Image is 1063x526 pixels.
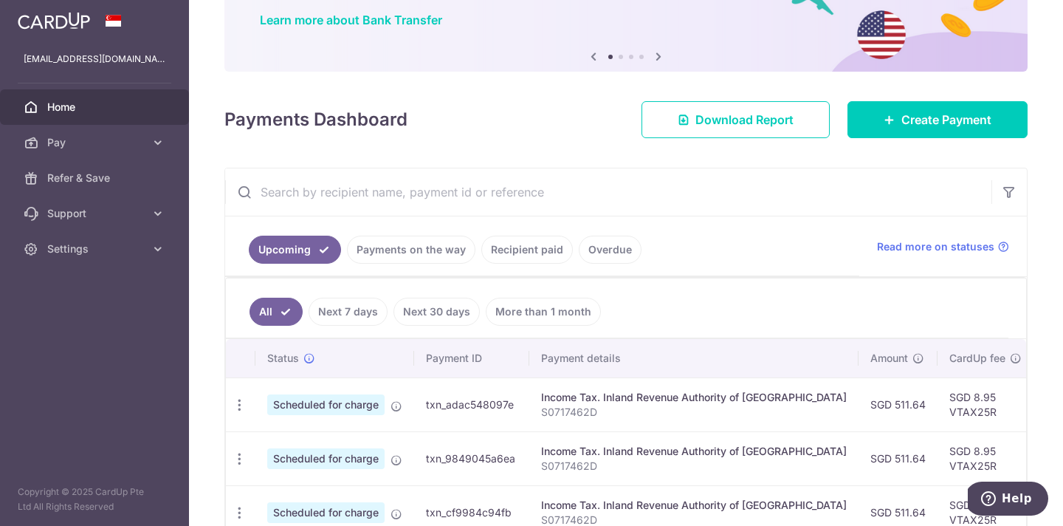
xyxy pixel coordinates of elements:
span: Download Report [695,111,794,129]
p: S0717462D [541,405,847,420]
a: Next 7 days [309,298,388,326]
td: txn_9849045a6ea [414,431,529,485]
span: Support [47,206,145,221]
a: Create Payment [847,101,1028,138]
span: Refer & Save [47,171,145,185]
a: Next 30 days [393,298,480,326]
span: Status [267,351,299,366]
span: CardUp fee [949,351,1005,366]
th: Payment details [529,339,859,378]
a: Payments on the way [347,236,475,264]
span: Home [47,100,145,115]
div: Income Tax. Inland Revenue Authority of [GEOGRAPHIC_DATA] [541,498,847,513]
p: [EMAIL_ADDRESS][DOMAIN_NAME] [24,52,165,66]
span: Scheduled for charge [267,448,385,469]
span: Read more on statuses [877,239,994,254]
a: Read more on statuses [877,239,1009,254]
div: Income Tax. Inland Revenue Authority of [GEOGRAPHIC_DATA] [541,390,847,405]
td: txn_adac548097e [414,378,529,431]
span: Scheduled for charge [267,502,385,523]
td: SGD 8.95 VTAX25R [938,431,1033,485]
div: Income Tax. Inland Revenue Authority of [GEOGRAPHIC_DATA] [541,444,847,459]
td: SGD 511.64 [859,378,938,431]
a: All [250,298,303,326]
span: Scheduled for charge [267,394,385,415]
span: Create Payment [901,111,991,129]
iframe: Opens a widget where you can find more information [968,482,1048,519]
input: Search by recipient name, payment id or reference [225,168,991,216]
p: S0717462D [541,459,847,474]
span: Pay [47,135,145,150]
td: SGD 511.64 [859,431,938,485]
a: Recipient paid [481,236,573,264]
a: Overdue [579,236,641,264]
img: CardUp [18,12,90,30]
th: Payment ID [414,339,529,378]
h4: Payments Dashboard [224,106,407,133]
span: Amount [870,351,908,366]
span: Settings [47,242,145,256]
td: SGD 8.95 VTAX25R [938,378,1033,431]
a: Download Report [641,101,830,138]
a: Learn more about Bank Transfer [260,13,442,27]
a: More than 1 month [486,298,601,326]
a: Upcoming [249,236,341,264]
